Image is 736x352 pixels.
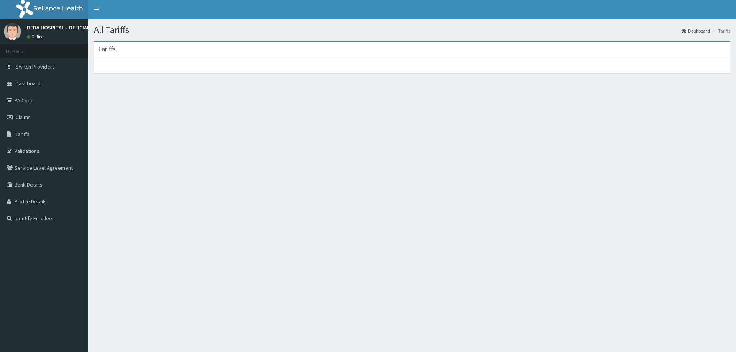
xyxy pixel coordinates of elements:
[27,34,45,39] a: Online
[94,25,730,35] h1: All Tariffs
[27,25,90,30] p: DEDA HOSPITAL - OFFICIAL
[16,131,30,138] span: Tariffs
[98,46,116,52] h3: Tariffs
[711,28,730,34] li: Tariffs
[16,63,55,70] span: Switch Providers
[4,23,21,40] img: User Image
[16,80,41,87] span: Dashboard
[16,114,31,121] span: Claims
[682,28,710,34] a: Dashboard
